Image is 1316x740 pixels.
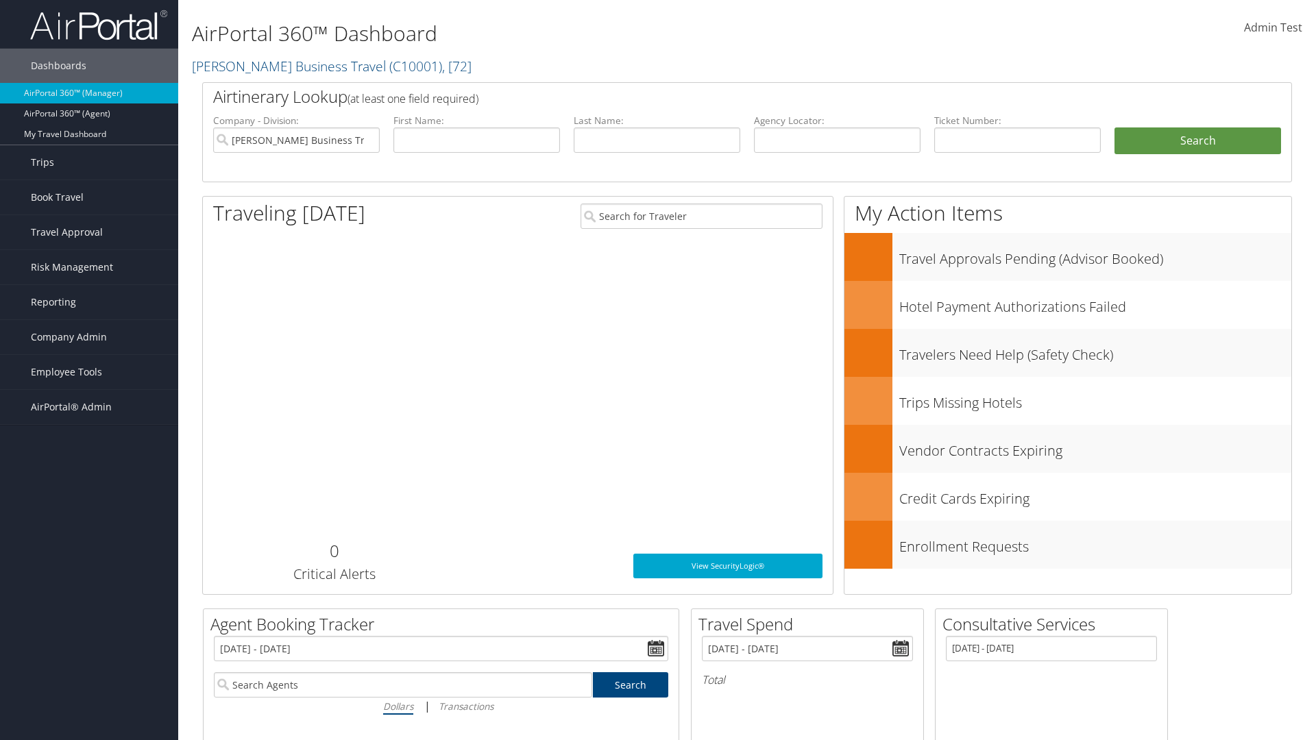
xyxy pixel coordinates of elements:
a: Search [593,672,669,698]
span: (at least one field required) [348,91,478,106]
i: Dollars [383,700,413,713]
a: Hotel Payment Authorizations Failed [844,281,1291,329]
img: airportal-logo.png [30,9,167,41]
a: Trips Missing Hotels [844,377,1291,425]
h2: Airtinerary Lookup [213,85,1191,108]
label: Company - Division: [213,114,380,127]
a: Travel Approvals Pending (Advisor Booked) [844,233,1291,281]
h2: 0 [213,539,455,563]
a: Enrollment Requests [844,521,1291,569]
h3: Trips Missing Hotels [899,386,1291,412]
button: Search [1114,127,1281,155]
span: , [ 72 ] [442,57,472,75]
span: Trips [31,145,54,180]
span: ( C10001 ) [389,57,442,75]
span: Risk Management [31,250,113,284]
a: Credit Cards Expiring [844,473,1291,521]
h3: Travelers Need Help (Safety Check) [899,338,1291,365]
label: Last Name: [574,114,740,127]
span: Company Admin [31,320,107,354]
label: Ticket Number: [934,114,1101,127]
h6: Total [702,672,913,687]
span: Travel Approval [31,215,103,249]
h1: AirPortal 360™ Dashboard [192,19,932,48]
h2: Travel Spend [698,613,923,636]
h3: Credit Cards Expiring [899,482,1291,508]
a: [PERSON_NAME] Business Travel [192,57,472,75]
span: Employee Tools [31,355,102,389]
span: Dashboards [31,49,86,83]
h3: Critical Alerts [213,565,455,584]
i: Transactions [439,700,493,713]
span: Book Travel [31,180,84,214]
a: Travelers Need Help (Safety Check) [844,329,1291,377]
div: | [214,698,668,715]
h3: Enrollment Requests [899,530,1291,556]
span: AirPortal® Admin [31,390,112,424]
input: Search Agents [214,672,592,698]
a: View SecurityLogic® [633,554,822,578]
span: Admin Test [1244,20,1302,35]
a: Admin Test [1244,7,1302,49]
h1: Traveling [DATE] [213,199,365,227]
h3: Vendor Contracts Expiring [899,434,1291,460]
h3: Hotel Payment Authorizations Failed [899,291,1291,317]
h3: Travel Approvals Pending (Advisor Booked) [899,243,1291,269]
a: Vendor Contracts Expiring [844,425,1291,473]
input: Search for Traveler [581,203,822,229]
h2: Agent Booking Tracker [210,613,679,636]
span: Reporting [31,285,76,319]
h2: Consultative Services [942,613,1167,636]
label: First Name: [393,114,560,127]
label: Agency Locator: [754,114,921,127]
h1: My Action Items [844,199,1291,227]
